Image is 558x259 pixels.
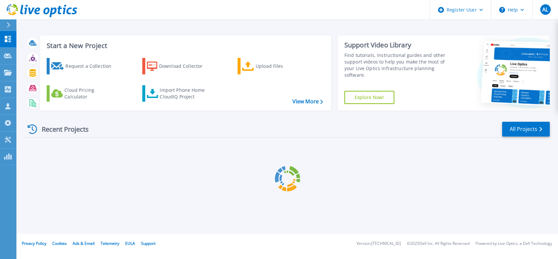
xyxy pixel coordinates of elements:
[25,121,98,137] div: Recent Projects
[502,122,550,137] a: All Projects
[47,58,120,74] a: Request a Collection
[47,42,323,49] h3: Start a New Project
[357,242,401,246] li: Version: [TECHNICAL_ID]
[73,241,95,246] a: Ads & Email
[22,241,46,246] a: Privacy Policy
[64,87,117,100] div: Cloud Pricing Calculator
[256,60,308,73] div: Upload Files
[160,87,211,100] div: Import Phone Home CloudIQ Project
[52,241,67,246] a: Cookies
[125,241,135,246] a: EULA
[47,85,120,102] a: Cloud Pricing Calculator
[141,241,155,246] a: Support
[142,58,216,74] a: Download Collector
[476,242,552,246] li: Powered by Live Optics, a Dell Technology
[407,242,470,246] li: © 2025 Dell Inc. All Rights Reserved
[238,58,311,74] a: Upload Files
[344,52,452,78] div: Find tutorials, instructional guides and other support videos to help you make the most of your L...
[292,98,323,105] a: View More
[65,60,118,73] div: Request a Collection
[344,91,394,104] a: Explore Now!
[159,60,212,73] div: Download Collector
[344,41,452,49] div: Support Video Library
[101,241,119,246] a: Telemetry
[542,7,548,12] span: AL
